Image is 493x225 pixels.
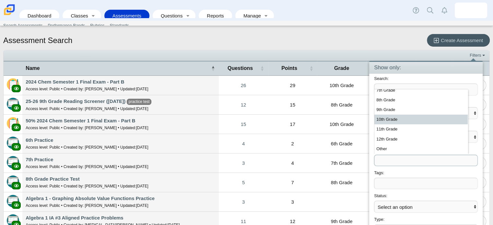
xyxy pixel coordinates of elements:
[26,145,148,150] small: Access level: Public • Created by: [PERSON_NAME] • Updated:
[26,107,148,111] small: Access level: Public • Created by: [PERSON_NAME] • Updated:
[374,95,468,105] div: 8th Grade
[309,62,313,75] span: Points : Activate to sort
[268,76,317,95] td: 29
[7,195,19,207] img: type-advanced.svg
[455,3,487,18] a: julie.guenther.0zAwHu
[262,10,271,22] a: Toggle expanded
[374,76,389,81] label: Search:
[466,5,476,16] img: julie.guenther.0zAwHu
[26,87,148,91] small: Access level: Public • Created by: [PERSON_NAME] • Updated:
[219,153,268,173] a: 3
[239,10,262,22] a: Manage
[136,184,148,188] time: Nov 14, 2021 at 12:07 PM
[26,98,125,104] a: 25-26 9th Grade Reading Screener ([DATE])
[374,134,468,144] div: 12th Grade
[26,126,148,130] small: Access level: Public • Created by: [PERSON_NAME] • Updated:
[219,192,268,211] a: 3
[26,157,53,162] a: 7th Practice
[88,21,107,30] a: Rubrics
[1,21,45,30] a: Search Assessments
[374,105,468,115] div: 9th Grade
[260,62,264,75] span: Questions : Activate to sort
[136,164,148,169] time: Oct 10, 2021 at 9:06 PM
[3,12,16,17] a: Carmen School of Science & Technology
[374,193,387,198] label: Status:
[268,95,317,115] td: 15
[374,155,478,166] tags: ​
[468,52,488,59] a: Filters
[427,34,490,47] a: Create Assessment
[219,134,268,153] a: 4
[7,175,19,188] img: type-advanced.svg
[136,107,148,111] time: Jun 17, 2025 at 4:25 PM
[374,115,468,124] div: 10th Grade
[219,115,268,134] a: 15
[45,21,88,30] a: Performance Bands
[7,117,19,129] img: type-scannable.svg
[127,99,151,105] span: practice test
[136,126,148,130] time: Jan 14, 2025 at 11:11 AM
[136,87,148,91] time: Jan 13, 2025 at 11:15 AM
[317,173,366,192] td: 8th Grade
[26,176,79,182] a: 8th Grade Practice Test
[136,145,148,150] time: Oct 7, 2021 at 1:27 PM
[136,203,148,208] time: Mar 11, 2022 at 3:21 PM
[26,184,148,188] small: Access level: Public • Created by: [PERSON_NAME] • Updated:
[437,3,452,17] a: Alerts
[108,10,146,22] a: Assessments
[374,217,384,222] label: Type:
[26,65,40,71] span: Name
[374,124,468,134] div: 11th Grade
[374,144,468,154] div: Other
[317,115,366,134] td: 10th Grade
[268,134,317,153] td: 2
[317,134,366,153] td: 6th Grade
[281,65,297,71] span: Points
[366,134,416,153] td: Other
[366,192,416,212] td: Math
[26,164,148,169] small: Access level: Public • Created by: [PERSON_NAME] • Updated:
[3,35,72,46] h1: Assessment Search
[268,173,317,192] td: 7
[7,78,19,91] img: type-scannable.svg
[202,10,229,22] a: Reports
[317,76,366,95] td: 10th Grade
[268,153,317,173] td: 4
[441,38,483,43] span: Create Assessment
[26,203,148,208] small: Access level: Public • Created by: [PERSON_NAME] • Updated:
[183,10,192,22] a: Toggle expanded
[7,137,19,149] img: type-advanced.svg
[26,215,123,220] a: Algebra 1 IA #3 Aligned Practice Problems
[268,115,317,134] td: 17
[7,156,19,168] img: type-advanced.svg
[366,153,416,173] td: Math
[211,62,215,75] span: Name : Activate to invert sorting
[228,65,253,71] span: Questions
[374,170,384,175] label: Tags:
[366,95,416,115] td: Other
[3,3,16,17] img: Carmen School of Science & Technology
[156,10,183,22] a: Questions
[107,21,131,30] a: Standards
[374,178,478,189] tags: ​
[374,85,468,95] div: 7th Grade
[268,192,317,212] td: 3
[317,95,366,115] td: 8th Grade
[23,10,56,22] a: Dashboard
[366,115,416,134] td: Science
[89,10,98,22] a: Toggle expanded
[317,153,366,173] td: 7th Grade
[219,76,268,95] a: 26
[219,95,268,114] a: 12
[366,76,416,95] td: Other
[369,62,483,74] h4: Show only:
[26,196,155,201] a: Algebra 1 - Graphing Absolute Value Functions Practice
[66,10,88,22] a: Classes
[219,173,268,192] a: 5
[7,98,19,110] img: type-advanced.svg
[26,118,135,123] a: 50% 2024 Chem Semester 1 Final Exam - Part B
[334,65,349,71] span: Grade
[366,173,416,192] td: Math
[26,79,124,84] a: 2024 Chem Semester 1 Final Exam - Part B
[26,137,53,143] a: 6th Practice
